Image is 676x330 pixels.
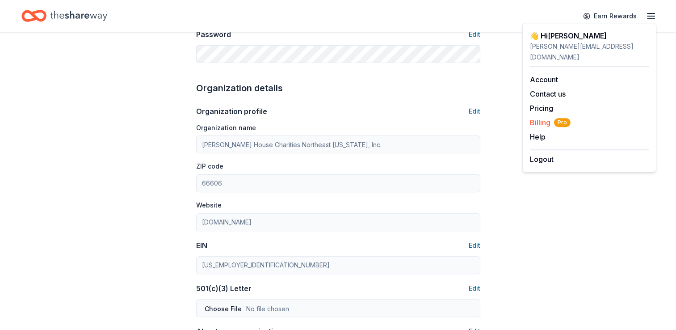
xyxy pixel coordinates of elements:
[530,89,566,99] button: Contact us
[196,174,480,192] input: 12345 (U.S. only)
[578,8,642,24] a: Earn Rewards
[196,283,252,294] div: 501(c)(3) Letter
[196,29,231,40] div: Password
[530,30,649,41] div: 👋 Hi [PERSON_NAME]
[530,117,571,128] span: Billing
[469,283,480,294] button: Edit
[469,240,480,251] button: Edit
[530,131,546,142] button: Help
[554,118,571,127] span: Pro
[530,75,558,84] a: Account
[21,5,107,26] a: Home
[196,162,223,171] label: ZIP code
[469,29,480,40] button: Edit
[530,41,649,63] div: [PERSON_NAME][EMAIL_ADDRESS][DOMAIN_NAME]
[530,117,571,128] button: BillingPro
[196,81,480,95] div: Organization details
[530,154,554,165] button: Logout
[196,240,207,251] div: EIN
[196,256,480,274] input: 12-3456789
[196,123,256,132] label: Organization name
[196,201,222,210] label: Website
[530,104,553,113] a: Pricing
[196,106,267,117] div: Organization profile
[469,106,480,117] button: Edit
